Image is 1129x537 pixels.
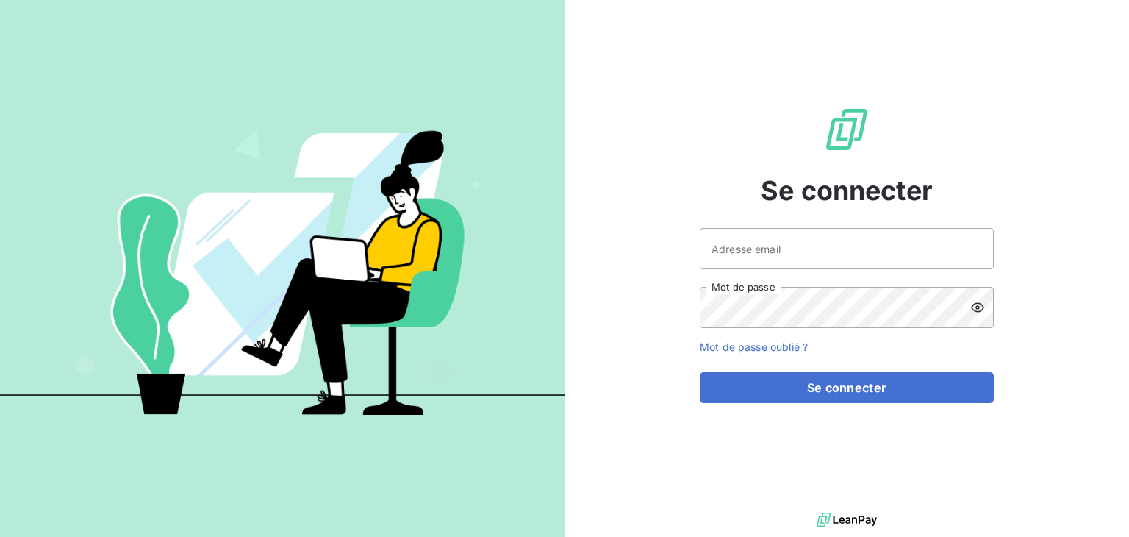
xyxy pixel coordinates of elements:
[823,106,870,153] img: Logo LeanPay
[700,341,808,353] a: Mot de passe oublié ?
[817,509,877,531] img: logo
[700,372,994,403] button: Se connecter
[700,228,994,269] input: placeholder
[761,171,933,210] span: Se connecter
